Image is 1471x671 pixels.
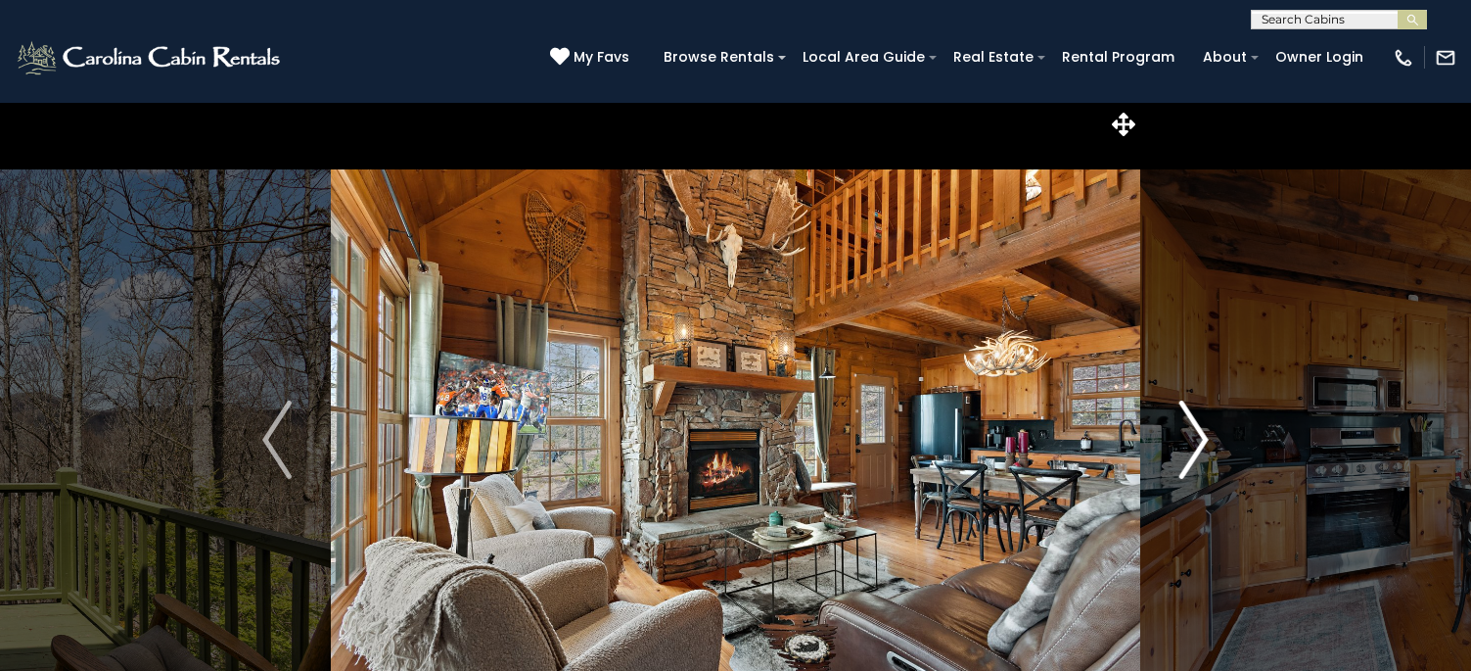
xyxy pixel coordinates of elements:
[574,47,629,68] span: My Favs
[1393,47,1414,69] img: phone-regular-white.png
[654,42,784,72] a: Browse Rentals
[1052,42,1184,72] a: Rental Program
[1193,42,1257,72] a: About
[1179,401,1209,479] img: arrow
[550,47,634,69] a: My Favs
[1435,47,1456,69] img: mail-regular-white.png
[793,42,935,72] a: Local Area Guide
[15,38,286,77] img: White-1-2.png
[1265,42,1373,72] a: Owner Login
[943,42,1043,72] a: Real Estate
[262,401,292,479] img: arrow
